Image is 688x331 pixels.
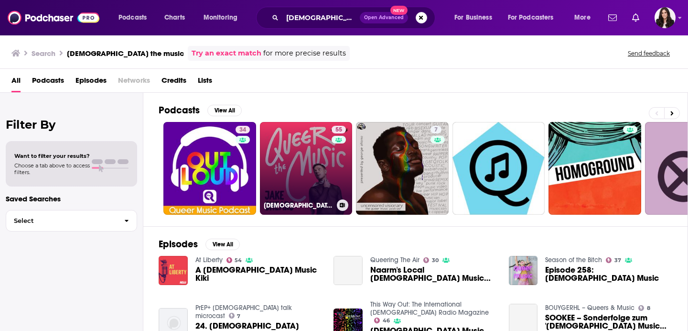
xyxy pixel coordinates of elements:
a: 54 [226,257,242,263]
a: Podcasts [32,73,64,92]
span: For Business [454,11,492,24]
div: Search podcasts, credits, & more... [265,7,444,29]
a: Charts [158,10,191,25]
h3: Search [32,49,55,58]
span: New [390,6,408,15]
img: User Profile [655,7,676,28]
a: Try an exact match [192,48,261,59]
span: Logged in as RebeccaShapiro [655,7,676,28]
span: Want to filter your results? [14,153,90,159]
a: 34 [236,126,250,133]
a: Lists [198,73,212,92]
a: Naarm's Local Queer Music Excellence! [333,256,363,285]
a: 8 [638,305,650,311]
span: 8 [647,306,650,310]
a: SOOKEE – Sonderfolge zum 'Queer Music Festival' 2025 [545,314,672,330]
button: open menu [197,10,250,25]
button: Show profile menu [655,7,676,28]
span: 54 [235,258,242,263]
a: 7 [430,126,441,133]
h2: Podcasts [159,104,200,116]
span: Charts [164,11,185,24]
h3: [DEMOGRAPHIC_DATA] The Music: [PERSON_NAME] On The Songs That Changed Lives [264,201,333,210]
span: Open Advanced [364,15,404,20]
span: Select [6,218,117,224]
span: 34 [239,125,246,135]
a: All [11,73,21,92]
a: Show notifications dropdown [604,10,621,26]
span: SOOKEE – Sonderfolge zum '[DEMOGRAPHIC_DATA] Music Festival' 2025 [545,314,672,330]
span: 7 [434,125,438,135]
button: Select [6,210,137,232]
a: BOUYGERHL – Queers & Music [545,304,634,312]
a: Episode 258: Queer Music [545,266,672,282]
a: 55[DEMOGRAPHIC_DATA] The Music: [PERSON_NAME] On The Songs That Changed Lives [260,122,353,215]
a: At Liberty [195,256,223,264]
img: Episode 258: Queer Music [509,256,538,285]
span: Choose a tab above to access filters. [14,162,90,176]
span: for more precise results [263,48,346,59]
span: 55 [335,125,342,135]
a: 7 [229,313,241,319]
p: Saved Searches [6,194,137,203]
span: Podcasts [118,11,147,24]
button: open menu [568,10,602,25]
button: Send feedback [625,49,673,57]
a: Credits [161,73,186,92]
a: 7 [356,122,449,215]
span: More [574,11,591,24]
span: 37 [614,258,621,263]
a: Episodes [75,73,107,92]
span: 46 [383,319,390,323]
span: For Podcasters [508,11,554,24]
a: Season of the Bitch [545,256,602,264]
img: A Queer Music Kiki [159,256,188,285]
input: Search podcasts, credits, & more... [282,10,360,25]
button: View All [205,239,240,250]
span: 30 [432,258,439,263]
a: Show notifications dropdown [628,10,643,26]
h2: Filter By [6,118,137,132]
button: Open AdvancedNew [360,12,408,23]
a: Naarm's Local Queer Music Excellence! [370,266,497,282]
a: 30 [423,257,439,263]
a: 55 [332,126,346,133]
a: 37 [606,257,621,263]
a: 46 [374,318,390,323]
h2: Episodes [159,238,198,250]
span: 7 [237,314,240,319]
a: 34 [163,122,256,215]
button: open menu [112,10,159,25]
span: Episode 258: [DEMOGRAPHIC_DATA] Music [545,266,672,282]
a: A Queer Music Kiki [195,266,322,282]
img: Podchaser - Follow, Share and Rate Podcasts [8,9,99,27]
span: Naarm's Local [DEMOGRAPHIC_DATA] Music Excellence! [370,266,497,282]
a: EpisodesView All [159,238,240,250]
button: View All [207,105,242,116]
button: open menu [448,10,504,25]
a: Queering The Air [370,256,419,264]
a: PodcastsView All [159,104,242,116]
span: A [DEMOGRAPHIC_DATA] Music Kiki [195,266,322,282]
span: Monitoring [204,11,237,24]
button: open menu [502,10,568,25]
a: PrEP+ Queer talk microcast [195,304,292,320]
span: Networks [118,73,150,92]
a: This Way Out: The International LGBTQ Radio Magazine [370,300,489,317]
h3: [DEMOGRAPHIC_DATA] the music [67,49,184,58]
